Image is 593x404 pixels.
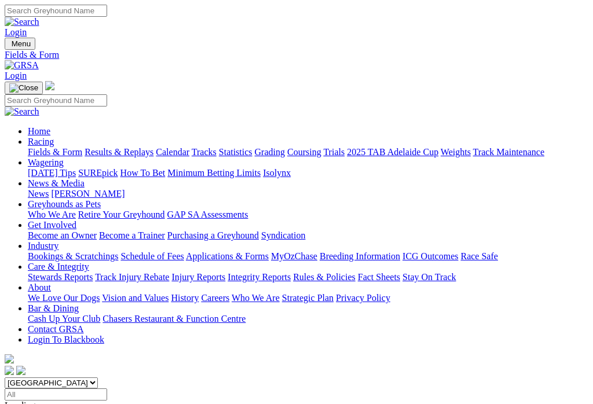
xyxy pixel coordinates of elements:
a: GAP SA Assessments [167,210,248,219]
a: Become an Owner [28,230,97,240]
a: Who We Are [28,210,76,219]
a: Track Maintenance [473,147,544,157]
a: Isolynx [263,168,291,178]
a: Who We Are [232,293,280,303]
a: Breeding Information [320,251,400,261]
a: Coursing [287,147,321,157]
a: News [28,189,49,199]
a: Privacy Policy [336,293,390,303]
a: Rules & Policies [293,272,356,282]
a: Syndication [261,230,305,240]
a: Weights [441,147,471,157]
a: MyOzChase [271,251,317,261]
a: Tracks [192,147,217,157]
a: Login [5,27,27,37]
a: News & Media [28,178,85,188]
img: Search [5,17,39,27]
img: logo-grsa-white.png [5,354,14,363]
a: Track Injury Rebate [95,272,169,282]
a: Login To Blackbook [28,335,104,344]
img: twitter.svg [16,366,25,375]
a: Fields & Form [5,50,588,60]
img: Search [5,106,39,117]
a: Get Involved [28,220,76,230]
a: Retire Your Greyhound [78,210,165,219]
img: logo-grsa-white.png [45,81,54,90]
a: Bar & Dining [28,303,79,313]
a: Results & Replays [85,147,153,157]
a: Applications & Forms [186,251,269,261]
div: Industry [28,251,588,262]
a: Care & Integrity [28,262,89,271]
div: Racing [28,147,588,157]
img: Close [9,83,38,93]
a: SUREpick [78,168,118,178]
a: We Love Our Dogs [28,293,100,303]
div: News & Media [28,189,588,199]
div: Get Involved [28,230,588,241]
button: Toggle navigation [5,82,43,94]
a: Become a Trainer [99,230,165,240]
a: Calendar [156,147,189,157]
span: Menu [12,39,31,48]
a: History [171,293,199,303]
a: How To Bet [120,168,166,178]
a: Bookings & Scratchings [28,251,118,261]
img: GRSA [5,60,39,71]
a: Home [28,126,50,136]
div: Greyhounds as Pets [28,210,588,220]
a: Stewards Reports [28,272,93,282]
a: Login [5,71,27,80]
a: Contact GRSA [28,324,83,334]
a: Fields & Form [28,147,82,157]
a: Injury Reports [171,272,225,282]
a: Integrity Reports [228,272,291,282]
button: Toggle navigation [5,38,35,50]
a: 2025 TAB Adelaide Cup [347,147,438,157]
a: About [28,282,51,292]
a: Fact Sheets [358,272,400,282]
a: Race Safe [460,251,497,261]
img: facebook.svg [5,366,14,375]
a: [DATE] Tips [28,168,76,178]
a: Vision and Values [102,293,169,303]
a: Wagering [28,157,64,167]
a: Grading [255,147,285,157]
a: Minimum Betting Limits [167,168,261,178]
a: Greyhounds as Pets [28,199,101,209]
div: Care & Integrity [28,272,588,282]
input: Search [5,94,107,106]
div: Wagering [28,168,588,178]
a: Schedule of Fees [120,251,184,261]
a: Statistics [219,147,252,157]
a: Racing [28,137,54,146]
a: Purchasing a Greyhound [167,230,259,240]
input: Search [5,5,107,17]
a: Stay On Track [402,272,456,282]
div: About [28,293,588,303]
a: [PERSON_NAME] [51,189,125,199]
a: Careers [201,293,229,303]
a: Strategic Plan [282,293,334,303]
div: Bar & Dining [28,314,588,324]
a: Trials [323,147,345,157]
a: ICG Outcomes [402,251,458,261]
a: Industry [28,241,58,251]
a: Cash Up Your Club [28,314,100,324]
a: Chasers Restaurant & Function Centre [103,314,246,324]
input: Select date [5,388,107,401]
